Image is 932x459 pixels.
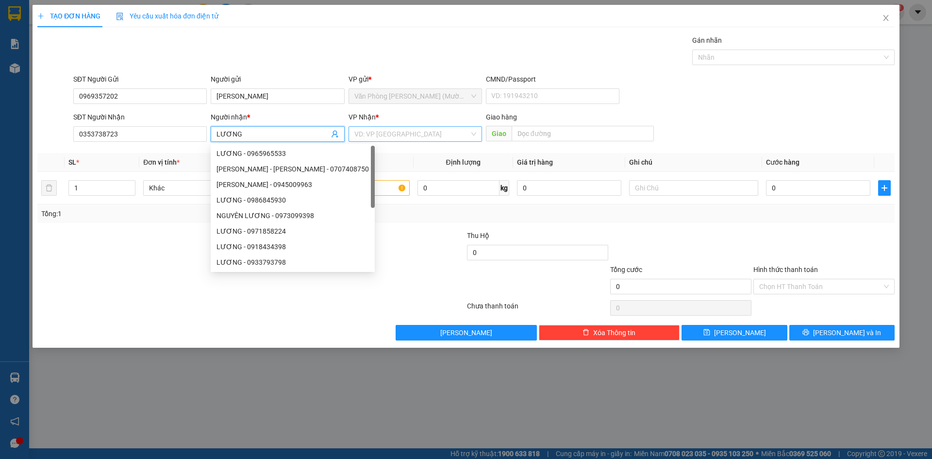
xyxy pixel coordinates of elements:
[802,329,809,337] span: printer
[216,210,369,221] div: NGUYÊN LƯƠNG - 0973099398
[211,74,344,85] div: Người gửi
[593,327,635,338] span: Xóa Thông tin
[349,74,482,85] div: VP gửi
[440,327,492,338] span: [PERSON_NAME]
[499,180,509,196] span: kg
[789,325,895,340] button: printer[PERSON_NAME] và In
[216,195,369,205] div: LƯƠNG - 0986845930
[539,325,680,340] button: deleteXóa Thông tin
[486,126,512,141] span: Giao
[879,184,890,192] span: plus
[517,180,621,196] input: 0
[582,329,589,337] span: delete
[486,113,517,121] span: Giao hàng
[753,266,818,273] label: Hình thức thanh toán
[766,158,799,166] span: Cước hàng
[37,13,44,19] span: plus
[872,5,899,32] button: Close
[466,301,609,318] div: Chưa thanh toán
[211,255,375,270] div: LƯƠNG - 0933793798
[625,153,762,172] th: Ghi chú
[692,36,722,44] label: Gán nhãn
[73,74,207,85] div: SĐT Người Gửi
[813,327,881,338] span: [PERSON_NAME] và In
[354,89,476,103] span: Văn Phòng Trần Phú (Mường Thanh)
[37,12,100,20] span: TẠO ĐƠN HÀNG
[211,146,375,161] div: LƯƠNG - 0965965533
[396,325,537,340] button: [PERSON_NAME]
[486,74,619,85] div: CMND/Passport
[116,13,124,20] img: icon
[216,257,369,268] div: LƯƠNG - 0933793798
[216,164,369,174] div: [PERSON_NAME] - [PERSON_NAME] - 0707408750
[882,14,890,22] span: close
[714,327,766,338] span: [PERSON_NAME]
[331,130,339,138] span: user-add
[211,239,375,255] div: LƯƠNG - 0918434398
[211,223,375,239] div: LƯƠNG - 0971858224
[143,158,180,166] span: Đơn vị tính
[41,180,57,196] button: delete
[149,181,266,195] span: Khác
[41,208,360,219] div: Tổng: 1
[211,112,344,122] div: Người nhận
[216,179,369,190] div: [PERSON_NAME] - 0945009963
[216,226,369,237] div: LƯƠNG - 0971858224
[216,148,369,159] div: LƯƠNG - 0965965533
[629,180,758,196] input: Ghi Chú
[878,180,891,196] button: plus
[68,158,76,166] span: SL
[211,208,375,223] div: NGUYÊN LƯƠNG - 0973099398
[349,113,376,121] span: VP Nhận
[703,329,710,337] span: save
[73,112,207,122] div: SĐT Người Nhận
[211,161,375,177] div: HỒNG TRINH - CTY LƯƠNG NGUYÊN - 0707408750
[216,241,369,252] div: LƯƠNG - 0918434398
[211,192,375,208] div: LƯƠNG - 0986845930
[467,232,489,239] span: Thu Hộ
[610,266,642,273] span: Tổng cước
[446,158,481,166] span: Định lượng
[517,158,553,166] span: Giá trị hàng
[116,12,218,20] span: Yêu cầu xuất hóa đơn điện tử
[682,325,787,340] button: save[PERSON_NAME]
[512,126,654,141] input: Dọc đường
[211,177,375,192] div: TRIỆU TIẾN LƯƠNG - 0945009963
